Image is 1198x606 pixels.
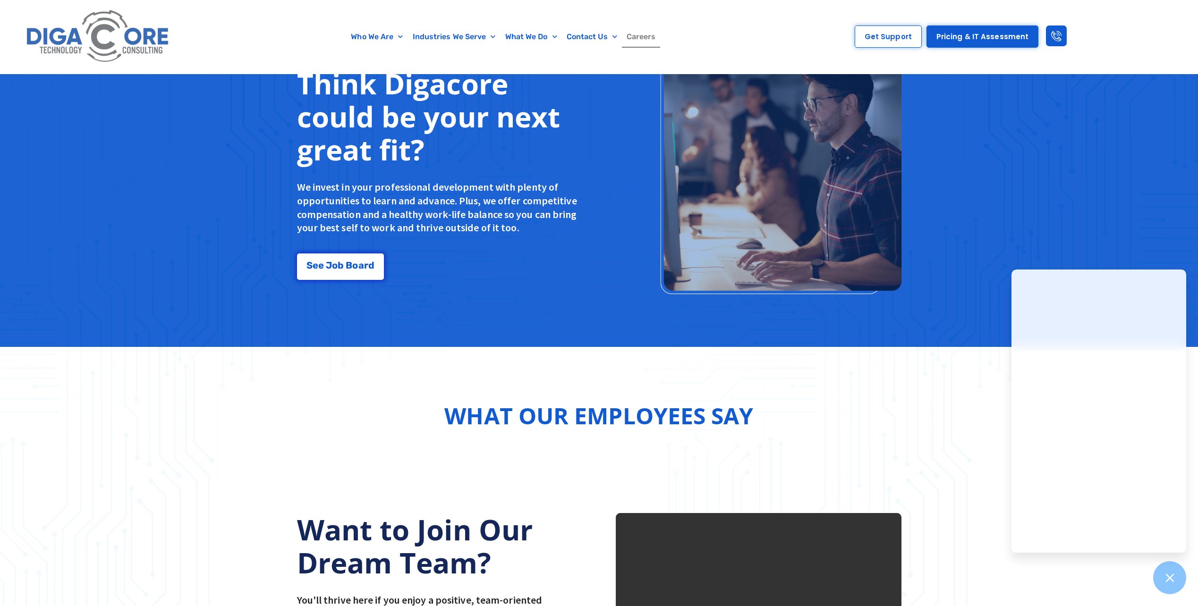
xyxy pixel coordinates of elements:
[338,261,344,270] span: b
[1011,269,1186,553] iframe: Chatgenie Messenger
[364,261,368,270] span: r
[306,261,313,270] span: S
[926,25,1038,48] a: Pricing & IT Assessment
[346,261,352,270] span: B
[313,261,318,270] span: e
[658,52,901,295] img: Think Digacore could be your next great fit?
[352,261,358,270] span: o
[332,261,338,270] span: o
[501,26,562,48] a: What We Do
[23,5,174,69] img: Digacore logo 1
[622,26,661,48] a: Careers
[855,25,922,48] a: Get Support
[346,26,408,48] a: Who We Are
[408,26,501,48] a: Industries We Serve
[444,399,753,433] h2: What Our Employees Say
[326,261,332,270] span: J
[231,26,776,48] nav: Menu
[297,67,583,166] h2: Think Digacore could be your next great fit?
[358,261,364,270] span: a
[297,180,583,234] p: We invest in your professional development with plenty of opportunities to learn and advance. Plu...
[562,26,622,48] a: Contact Us
[297,253,384,280] a: See Job Board
[318,261,324,270] span: e
[368,261,374,270] span: d
[865,33,912,40] span: Get Support
[297,513,583,579] h2: Want to Join Our Dream Team?
[936,33,1028,40] span: Pricing & IT Assessment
